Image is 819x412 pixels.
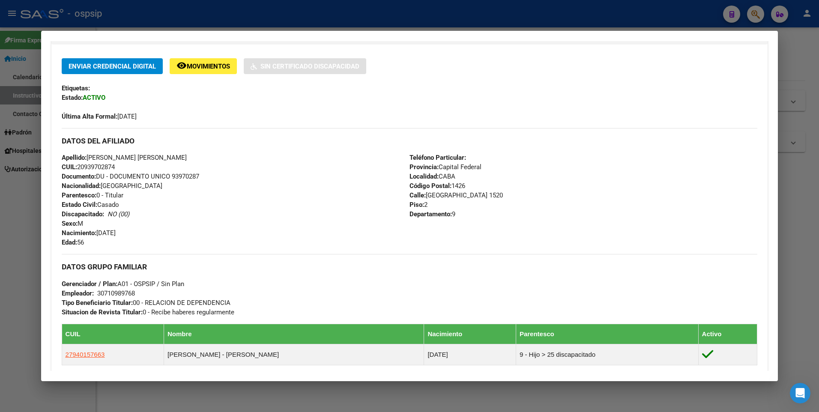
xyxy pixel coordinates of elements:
td: [DATE] [424,344,516,365]
strong: ACTIVO [83,94,105,102]
td: 9 - Hijo > 25 discapacitado [516,344,698,365]
span: 2 [409,201,427,209]
span: [GEOGRAPHIC_DATA] [62,182,162,190]
div: 30710989768 [97,289,135,298]
strong: Sexo: [62,220,78,227]
span: [DATE] [62,113,137,120]
h3: DATOS DEL AFILIADO [62,136,758,146]
span: A01 - OSPSIP / Sin Plan [62,280,184,288]
th: Activo [698,324,757,344]
strong: Empleador: [62,290,94,297]
strong: Nacimiento: [62,229,96,237]
div: Datos de Empadronamiento [51,45,768,386]
mat-icon: remove_red_eye [176,60,187,71]
h3: DATOS GRUPO FAMILIAR [62,262,758,272]
span: Capital Federal [409,163,481,171]
span: Enviar Credencial Digital [69,63,156,70]
span: 1426 [409,182,465,190]
span: Casado [62,201,119,209]
strong: Última Alta Formal: [62,113,117,120]
span: 56 [62,239,84,246]
th: Nacimiento [424,324,516,344]
td: [PERSON_NAME] - [PERSON_NAME] [164,344,424,365]
strong: Piso: [409,201,424,209]
strong: Documento: [62,173,96,180]
span: Movimientos [187,63,230,70]
strong: Estado: [62,94,83,102]
strong: Gerenciador / Plan: [62,280,117,288]
strong: Situacion de Revista Titular: [62,308,143,316]
strong: Calle: [409,191,426,199]
button: Enviar Credencial Digital [62,58,163,74]
span: 27940157663 [66,351,105,358]
strong: Apellido: [62,154,87,161]
strong: Edad: [62,239,77,246]
span: CABA [409,173,455,180]
strong: Teléfono Particular: [409,154,466,161]
button: Movimientos [170,58,237,74]
span: 0 - Recibe haberes regularmente [62,308,234,316]
strong: Parentesco: [62,191,96,199]
strong: Código Postal: [409,182,451,190]
strong: Etiquetas: [62,84,90,92]
span: 0 - Titular [62,191,123,199]
span: DU - DOCUMENTO UNICO 93970287 [62,173,199,180]
strong: Departamento: [409,210,452,218]
strong: Localidad: [409,173,439,180]
span: Sin Certificado Discapacidad [260,63,359,70]
span: [DATE] [62,229,116,237]
th: Parentesco [516,324,698,344]
strong: Provincia: [409,163,439,171]
span: 9 [409,210,455,218]
th: CUIL [62,324,164,344]
span: M [62,220,83,227]
span: [GEOGRAPHIC_DATA] 1520 [409,191,503,199]
i: NO (00) [108,210,129,218]
th: Nombre [164,324,424,344]
span: 00 - RELACION DE DEPENDENCIA [62,299,230,307]
strong: CUIL: [62,163,77,171]
strong: Estado Civil: [62,201,97,209]
iframe: Intercom live chat [790,383,810,403]
button: Sin Certificado Discapacidad [244,58,366,74]
strong: Discapacitado: [62,210,104,218]
strong: Tipo Beneficiario Titular: [62,299,133,307]
span: 20939702874 [62,163,115,171]
strong: Nacionalidad: [62,182,101,190]
span: [PERSON_NAME] [PERSON_NAME] [62,154,187,161]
